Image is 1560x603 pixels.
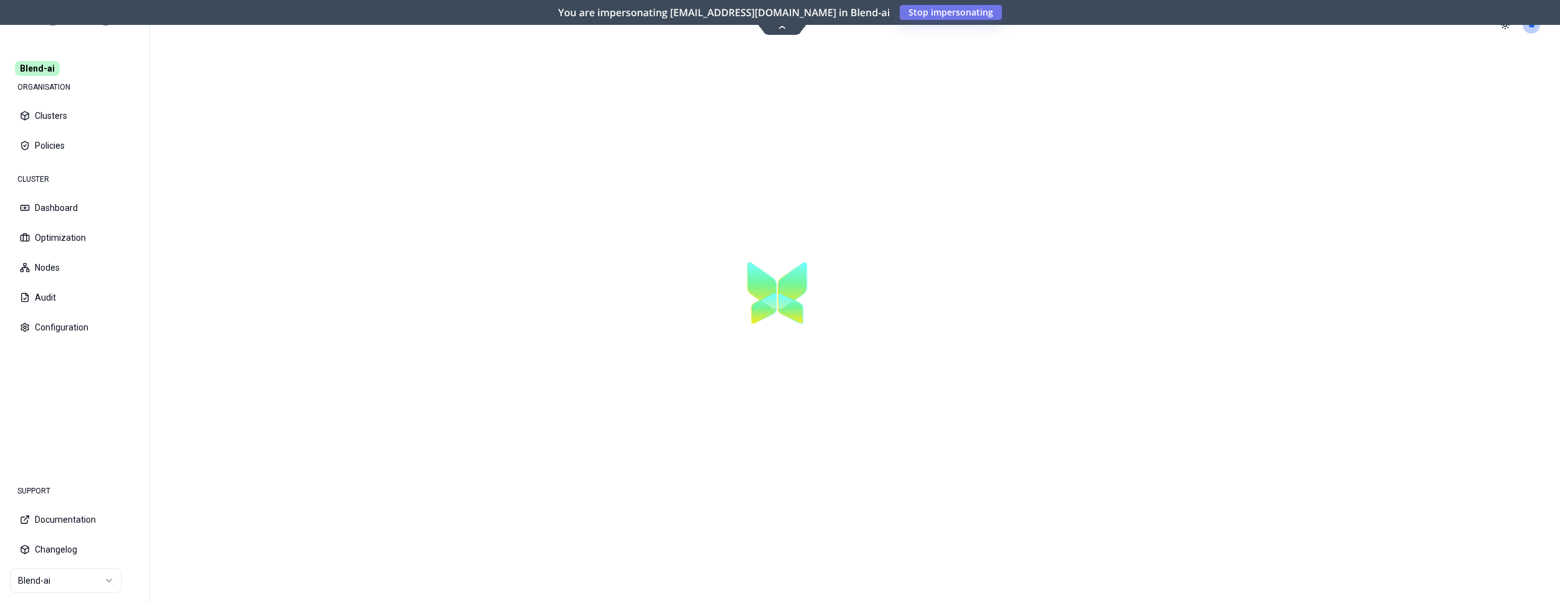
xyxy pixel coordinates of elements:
button: Clusters [10,102,139,129]
div: ORGANISATION [10,75,139,100]
button: Audit [10,284,139,311]
button: Changelog [10,536,139,563]
div: SUPPORT [10,479,139,503]
button: Configuration [10,314,139,341]
span: Blend-ai [15,61,60,76]
button: Optimization [10,224,139,251]
button: Policies [10,132,139,159]
div: CLUSTER [10,167,139,192]
button: Documentation [10,506,139,533]
button: Nodes [10,254,139,281]
button: Dashboard [10,194,139,222]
